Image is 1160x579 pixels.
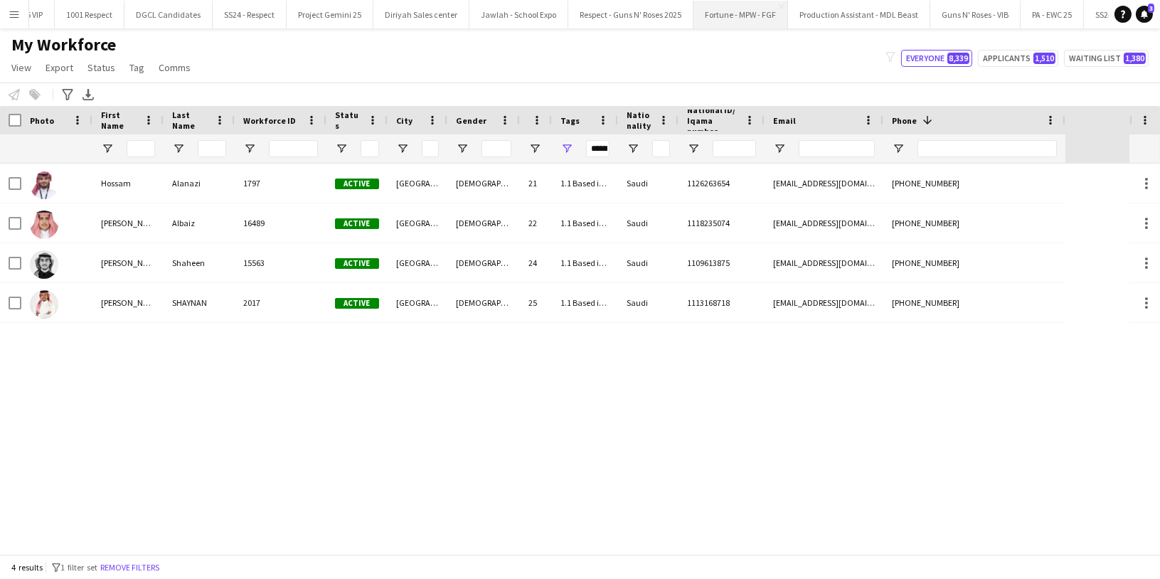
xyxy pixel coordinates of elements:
[456,115,486,126] span: Gender
[1136,6,1153,23] a: 3
[520,164,552,203] div: 21
[1033,53,1055,64] span: 1,510
[687,257,730,268] span: 1109613875
[917,140,1057,157] input: Phone Filter Input
[713,140,756,157] input: National ID/ Iqama number Filter Input
[883,283,1065,322] div: [PHONE_NUMBER]
[765,243,883,282] div: [EMAIL_ADDRESS][DOMAIN_NAME]
[618,243,679,282] div: Saudi
[552,243,618,282] div: 1.1 Based in [GEOGRAPHIC_DATA], 2.3 English Level = 3/3 Excellent , FGF - Protocol staff , Presen...
[799,140,875,157] input: Email Filter Input
[172,142,185,155] button: Open Filter Menu
[447,164,520,203] div: [DEMOGRAPHIC_DATA]
[159,61,191,74] span: Comms
[87,61,115,74] span: Status
[396,142,409,155] button: Open Filter Menu
[164,283,235,322] div: SHAYNAN
[243,142,256,155] button: Open Filter Menu
[335,179,379,189] span: Active
[892,142,905,155] button: Open Filter Menu
[335,142,348,155] button: Open Filter Menu
[60,562,97,573] span: 1 filter set
[213,1,287,28] button: SS24 - Respect
[59,86,76,103] app-action-btn: Advanced filters
[388,243,447,282] div: [GEOGRAPHIC_DATA]
[560,115,580,126] span: Tags
[447,203,520,243] div: [DEMOGRAPHIC_DATA]
[765,203,883,243] div: [EMAIL_ADDRESS][DOMAIN_NAME]
[1124,53,1146,64] span: 1,380
[788,1,930,28] button: Production Assistant - MDL Beast
[46,61,73,74] span: Export
[687,297,730,308] span: 1113168718
[568,1,693,28] button: Respect - Guns N' Roses 2025
[153,58,196,77] a: Comms
[618,283,679,322] div: Saudi
[388,164,447,203] div: [GEOGRAPHIC_DATA]
[164,164,235,203] div: Alanazi
[164,243,235,282] div: Shaheen
[198,140,226,157] input: Last Name Filter Input
[892,115,917,126] span: Phone
[11,61,31,74] span: View
[30,115,54,126] span: Photo
[693,1,788,28] button: Fortune - MPW - FGF
[287,1,373,28] button: Project Gemini 25
[373,1,469,28] button: Diriyah Sales center
[552,203,618,243] div: 1.1 Based in [GEOGRAPHIC_DATA], 2.3 English Level = 3/3 Excellent , DGCL APPROVED 2 POOL , DGCL A...
[92,283,164,322] div: [PERSON_NAME]
[82,58,121,77] a: Status
[687,218,730,228] span: 1118235074
[447,283,520,322] div: [DEMOGRAPHIC_DATA]
[687,105,739,137] span: National ID/ Iqama number
[552,164,618,203] div: 1.1 Based in [GEOGRAPHIC_DATA], 2.2 English Level = 2/3 Good, 2.3 English Level = 3/3 Excellent ,...
[930,1,1021,28] button: Guns N' Roses - VIB
[92,203,164,243] div: [PERSON_NAME]
[80,86,97,103] app-action-btn: Export XLSX
[127,140,155,157] input: First Name Filter Input
[901,50,972,67] button: Everyone8,339
[1148,4,1154,13] span: 3
[235,164,326,203] div: 1797
[627,110,653,131] span: Nationality
[97,560,162,575] button: Remove filters
[687,142,700,155] button: Open Filter Menu
[883,243,1065,282] div: [PHONE_NUMBER]
[765,164,883,203] div: [EMAIL_ADDRESS][DOMAIN_NAME]
[124,58,150,77] a: Tag
[92,243,164,282] div: [PERSON_NAME]
[129,61,144,74] span: Tag
[388,283,447,322] div: [GEOGRAPHIC_DATA]
[30,290,58,319] img: AHMED SHAYNAN
[269,140,318,157] input: Workforce ID Filter Input
[520,283,552,322] div: 25
[30,250,58,279] img: Adnan Shaheen
[6,58,37,77] a: View
[447,243,520,282] div: [DEMOGRAPHIC_DATA]
[101,142,114,155] button: Open Filter Menu
[652,140,670,157] input: Nationality Filter Input
[456,142,469,155] button: Open Filter Menu
[164,203,235,243] div: Albaiz
[388,203,447,243] div: [GEOGRAPHIC_DATA]
[101,110,138,131] span: First Name
[11,34,116,55] span: My Workforce
[30,171,58,199] img: Hossam Alanazi
[335,298,379,309] span: Active
[481,140,511,157] input: Gender Filter Input
[773,142,786,155] button: Open Filter Menu
[124,1,213,28] button: DGCL Candidates
[55,1,124,28] button: 1001 Respect
[172,110,209,131] span: Last Name
[627,142,639,155] button: Open Filter Menu
[92,164,164,203] div: Hossam
[687,178,730,188] span: 1126263654
[560,142,573,155] button: Open Filter Menu
[422,140,439,157] input: City Filter Input
[765,283,883,322] div: [EMAIL_ADDRESS][DOMAIN_NAME]
[30,211,58,239] img: Mohammed Albaiz
[396,115,413,126] span: City
[335,218,379,229] span: Active
[528,142,541,155] button: Open Filter Menu
[1021,1,1084,28] button: PA - EWC 25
